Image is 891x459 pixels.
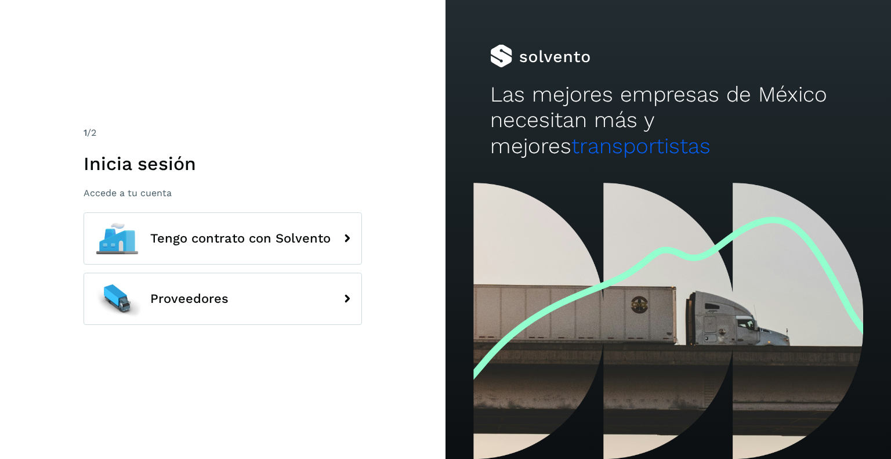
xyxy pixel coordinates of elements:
button: Tengo contrato con Solvento [84,212,362,265]
button: Proveedores [84,273,362,325]
span: transportistas [571,133,711,158]
h2: Las mejores empresas de México necesitan más y mejores [490,82,846,159]
span: Tengo contrato con Solvento [150,232,331,245]
span: 1 [84,127,87,138]
span: Proveedores [150,292,229,306]
h1: Inicia sesión [84,153,362,175]
div: /2 [84,126,362,140]
p: Accede a tu cuenta [84,187,362,198]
